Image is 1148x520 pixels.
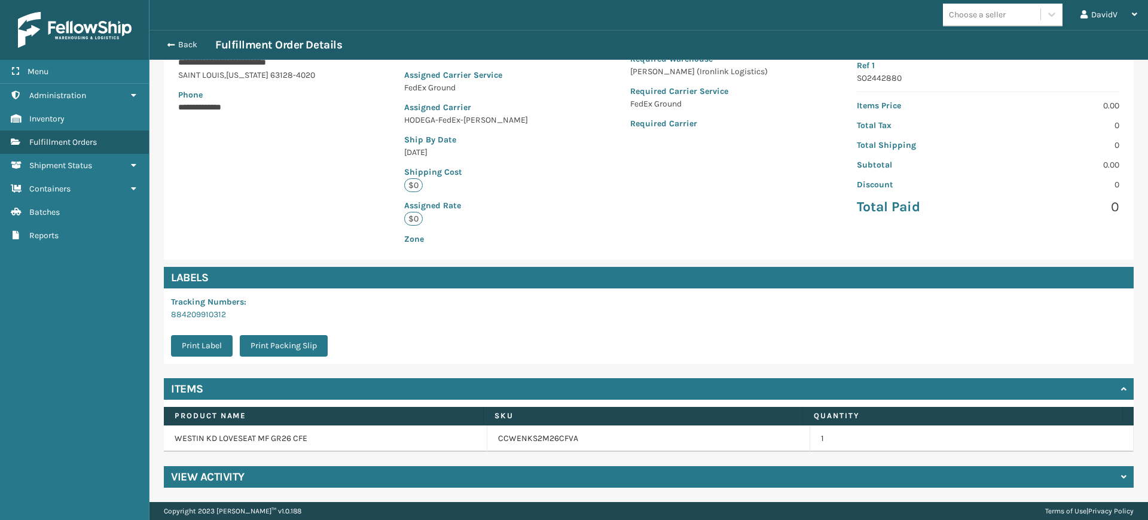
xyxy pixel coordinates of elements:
p: Ref 1 [857,59,1119,72]
a: Terms of Use [1045,507,1086,515]
a: CCWENKS2M26CFVA [498,433,578,445]
label: Quantity [814,410,1112,421]
td: WESTIN KD LOVESEAT MF GR26 CFE [164,425,487,452]
p: Required Carrier Service [630,85,768,98]
a: Privacy Policy [1088,507,1134,515]
button: Back [160,39,215,50]
p: Zone [404,233,541,245]
h4: Items [171,382,203,396]
p: FedEx Ground [404,81,541,94]
h4: Labels [164,267,1134,288]
p: 0 [996,119,1119,132]
p: Copyright 2023 [PERSON_NAME]™ v 1.0.188 [164,502,301,520]
span: Menu [28,66,48,77]
p: Total Tax [857,119,981,132]
p: Ship By Date [404,133,541,146]
span: SAINT LOUIS [178,70,224,80]
span: Reports [29,230,59,241]
span: , [224,70,226,80]
span: Batches [29,207,60,217]
span: Administration [29,90,86,101]
label: SKU [494,410,792,421]
p: 0 [996,178,1119,191]
div: | [1045,502,1134,520]
p: SO2442880 [857,72,1119,84]
td: 1 [810,425,1134,452]
p: Required Carrier [630,117,768,130]
h4: View Activity [171,470,245,484]
h3: Fulfillment Order Details [215,38,342,52]
p: HODEGA-FedEx-[PERSON_NAME] [404,114,541,126]
p: FedEx Ground [630,98,768,110]
span: Fulfillment Orders [29,137,97,147]
span: Containers [29,184,71,194]
button: Print Label [171,335,233,357]
a: 884209910312 [171,309,226,320]
p: Assigned Carrier [404,101,541,114]
p: Total Paid [857,198,981,216]
p: 0 [996,139,1119,151]
span: Tracking Numbers : [171,297,246,307]
div: Choose a seller [949,8,1006,21]
span: Inventory [29,114,65,124]
p: Assigned Rate [404,199,541,212]
p: 0.00 [996,99,1119,112]
p: Items Price [857,99,981,112]
p: Total Shipping [857,139,981,151]
p: Subtotal [857,159,981,171]
p: 0 [996,198,1119,216]
img: logo [18,12,132,48]
p: [PERSON_NAME] (Ironlink Logistics) [630,65,768,78]
span: 63128-4020 [270,70,315,80]
p: Shipping Cost [404,166,541,178]
p: $0 [404,212,423,226]
p: Assigned Carrier Service [404,69,541,81]
p: $0 [404,178,423,192]
p: Discount [857,178,981,191]
p: [DATE] [404,146,541,159]
span: Shipment Status [29,160,92,171]
span: [US_STATE] [226,70,268,80]
p: Phone [178,89,315,101]
label: Product Name [175,410,472,421]
p: 0.00 [996,159,1119,171]
button: Print Packing Slip [240,335,328,357]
